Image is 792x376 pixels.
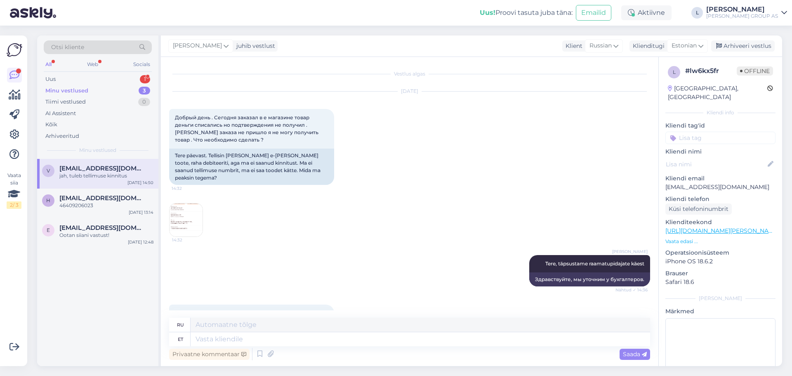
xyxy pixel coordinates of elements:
span: Estonian [672,41,697,50]
div: AI Assistent [45,109,76,118]
div: Web [85,59,100,70]
div: L [691,7,703,19]
p: Kliendi tag'id [665,121,775,130]
input: Lisa nimi [666,160,766,169]
span: Спасибо . Как я об этом узнаю что то придет на эмайл ? [175,310,321,316]
div: jah, tuleb tellimuse kinnitus [59,172,153,180]
span: 14:32 [172,237,203,243]
div: Ootan siiani vastust! [59,232,153,239]
a: [PERSON_NAME][PERSON_NAME] GROUP AS [706,6,787,19]
div: [DATE] [169,87,650,95]
button: Emailid [576,5,611,21]
span: [PERSON_NAME] [612,248,648,255]
span: vipros85@gmail.com [59,165,145,172]
div: Privaatne kommentaar [169,349,250,360]
span: Offline [737,66,773,76]
div: Здравствуйте, мы уточним у бухгалтеров. [529,272,650,286]
div: 46409206023 [59,202,153,209]
span: e [47,227,50,233]
div: Minu vestlused [45,87,88,95]
div: [DATE] 13:14 [129,209,153,215]
div: Tere päevast. Tellisin [PERSON_NAME] e-[PERSON_NAME] toote, raha debiteeriti, aga ma ei saanud ki... [169,149,334,185]
div: Uus [45,75,56,83]
p: Operatsioonisüsteem [665,248,775,257]
div: [PERSON_NAME] [706,6,778,13]
div: [DATE] 12:48 [128,239,153,245]
div: Tiimi vestlused [45,98,86,106]
span: helikasper64@gmail.com [59,194,145,202]
span: Minu vestlused [79,147,116,154]
p: iPhone OS 18.6.2 [665,257,775,266]
div: [PERSON_NAME] [665,295,775,302]
span: eimar.kart@mail.ee [59,224,145,232]
div: Socials [132,59,152,70]
span: Добрый день . Сегодня заказал в е магазине товар деньги списались но подтверждения не получил . [... [175,114,320,143]
p: Brauser [665,269,775,278]
div: Arhiveeritud [45,132,79,140]
img: Askly Logo [7,42,22,58]
a: [URL][DOMAIN_NAME][PERSON_NAME] [665,227,779,234]
span: h [46,197,50,203]
span: 14:32 [172,185,203,192]
div: Kliendi info [665,109,775,116]
div: Aktiivne [621,5,672,20]
div: 1 [140,75,150,83]
div: Proovi tasuta juba täna: [480,8,573,18]
div: 3 [139,87,150,95]
img: Attachment [170,203,203,236]
p: Kliendi email [665,174,775,183]
div: All [44,59,53,70]
span: [PERSON_NAME] [173,41,222,50]
p: Märkmed [665,307,775,316]
div: juhib vestlust [233,42,275,50]
p: Kliendi telefon [665,195,775,203]
input: Lisa tag [665,132,775,144]
div: 2 / 3 [7,201,21,209]
p: [EMAIL_ADDRESS][DOMAIN_NAME] [665,183,775,192]
p: Kliendi nimi [665,147,775,156]
span: l [673,69,676,75]
b: Uus! [480,9,495,17]
div: Küsi telefoninumbrit [665,203,732,215]
div: Vaata siia [7,172,21,209]
span: v [47,168,50,174]
div: Vestlus algas [169,70,650,78]
div: # lw6kx5fr [685,66,737,76]
span: Otsi kliente [51,43,84,52]
span: Nähtud ✓ 14:36 [615,287,648,293]
p: Safari 18.6 [665,278,775,286]
div: Arhiveeri vestlus [711,40,775,52]
div: Kõik [45,121,57,129]
div: Klient [562,42,582,50]
div: 0 [138,98,150,106]
p: Vaata edasi ... [665,238,775,245]
div: [PERSON_NAME] GROUP AS [706,13,778,19]
div: Klienditugi [629,42,665,50]
span: Saada [623,350,647,358]
div: et [178,332,183,346]
span: Tere, täpsustame raamatupidajate käest [545,260,644,267]
div: ru [177,318,184,332]
p: Klienditeekond [665,218,775,227]
div: [GEOGRAPHIC_DATA], [GEOGRAPHIC_DATA] [668,84,767,102]
div: [DATE] 14:50 [127,180,153,186]
span: Russian [589,41,612,50]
